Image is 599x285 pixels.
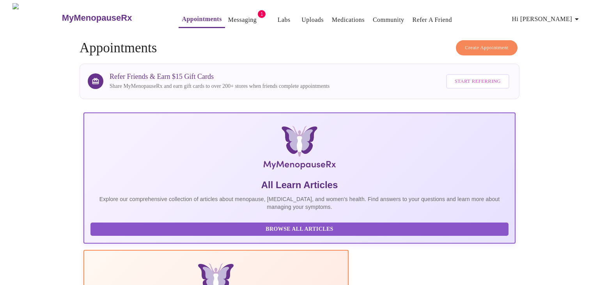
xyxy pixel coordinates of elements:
span: Hi [PERSON_NAME] [512,14,581,25]
a: Appointments [182,14,222,25]
h3: Refer Friends & Earn $15 Gift Cards [110,73,330,81]
a: Uploads [301,14,324,25]
button: Refer a Friend [409,12,455,28]
a: Browse All Articles [90,225,510,232]
span: Create Appointment [465,43,509,52]
a: Start Referring [444,70,511,93]
p: Explore our comprehensive collection of articles about menopause, [MEDICAL_DATA], and women's hea... [90,195,509,211]
h3: MyMenopauseRx [62,13,132,23]
button: Community [370,12,408,28]
img: MyMenopauseRx Logo [12,3,61,32]
a: Refer a Friend [413,14,452,25]
button: Appointments [179,11,225,28]
button: Browse All Articles [90,223,509,236]
span: Start Referring [455,77,501,86]
button: Medications [329,12,368,28]
a: Messaging [228,14,257,25]
span: Browse All Articles [98,224,501,234]
a: Medications [332,14,365,25]
button: Create Appointment [456,40,517,55]
button: Hi [PERSON_NAME] [509,11,585,27]
a: MyMenopauseRx [61,4,163,32]
h5: All Learn Articles [90,179,509,191]
button: Start Referring [446,74,509,89]
button: Uploads [298,12,327,28]
button: Labs [271,12,296,28]
h4: Appointments [80,40,519,56]
span: 1 [258,10,266,18]
button: Messaging [225,12,260,28]
a: Community [373,14,404,25]
a: Labs [278,14,291,25]
p: Share MyMenopauseRx and earn gift cards to over 200+ stores when friends complete appointments [110,82,330,90]
img: MyMenopauseRx Logo [155,126,443,173]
